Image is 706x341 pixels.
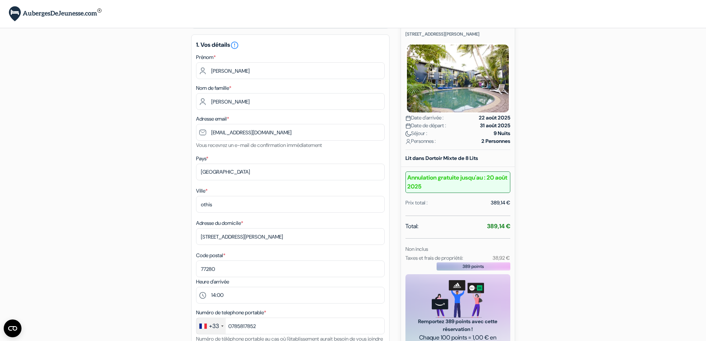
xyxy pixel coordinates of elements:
[9,6,102,22] img: AubergesDeJeunesse.com
[405,123,411,129] img: calendar.svg
[405,137,436,145] span: Personnes :
[196,252,225,259] label: Code postal
[414,318,501,333] span: Remportez 389 points avec cette réservation !
[405,122,446,129] span: Date de départ :
[405,114,444,122] span: Date d'arrivée :
[405,255,463,261] small: Taxes et frais de propriété:
[196,62,385,79] input: Entrez votre prénom
[196,142,322,148] small: Vous recevrez un e-mail de confirmation immédiatement
[432,280,484,318] img: gift_card_hero_new.png
[494,129,510,137] strong: 9 Nuits
[196,53,216,61] label: Prénom
[196,318,385,334] input: 6 12 34 56 78
[405,129,427,137] span: Séjour :
[405,171,510,193] b: Annulation gratuite jusqu'au : 20 août 2025
[230,41,239,49] a: error_outline
[405,246,428,252] small: Non inclus
[196,278,229,286] label: Heure d'arrivée
[487,222,510,230] strong: 389,14 €
[209,322,219,331] div: +33
[230,41,239,50] i: error_outline
[4,319,21,337] button: CMP-Widget öffnen
[196,187,208,195] label: Ville
[196,93,385,110] input: Entrer le nom de famille
[196,84,231,92] label: Nom de famille
[196,309,266,317] label: Numéro de telephone portable
[196,115,229,123] label: Adresse email
[463,263,484,270] span: 389 points
[493,255,510,261] small: 38,92 €
[405,31,510,37] p: [STREET_ADDRESS][PERSON_NAME]
[491,199,510,207] div: 389,14 €
[196,124,385,141] input: Entrer adresse e-mail
[196,318,226,334] div: France: +33
[405,199,428,207] div: Prix total :
[405,131,411,137] img: moon.svg
[196,155,208,163] label: Pays
[481,137,510,145] strong: 2 Personnes
[196,219,243,227] label: Adresse du domicile
[405,139,411,144] img: user_icon.svg
[480,122,510,129] strong: 31 août 2025
[479,114,510,122] strong: 22 août 2025
[405,222,418,231] span: Total:
[405,115,411,121] img: calendar.svg
[405,155,478,161] b: Lit dans Dortoir Mixte de 8 Lits
[196,41,385,50] h5: 1. Vos détails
